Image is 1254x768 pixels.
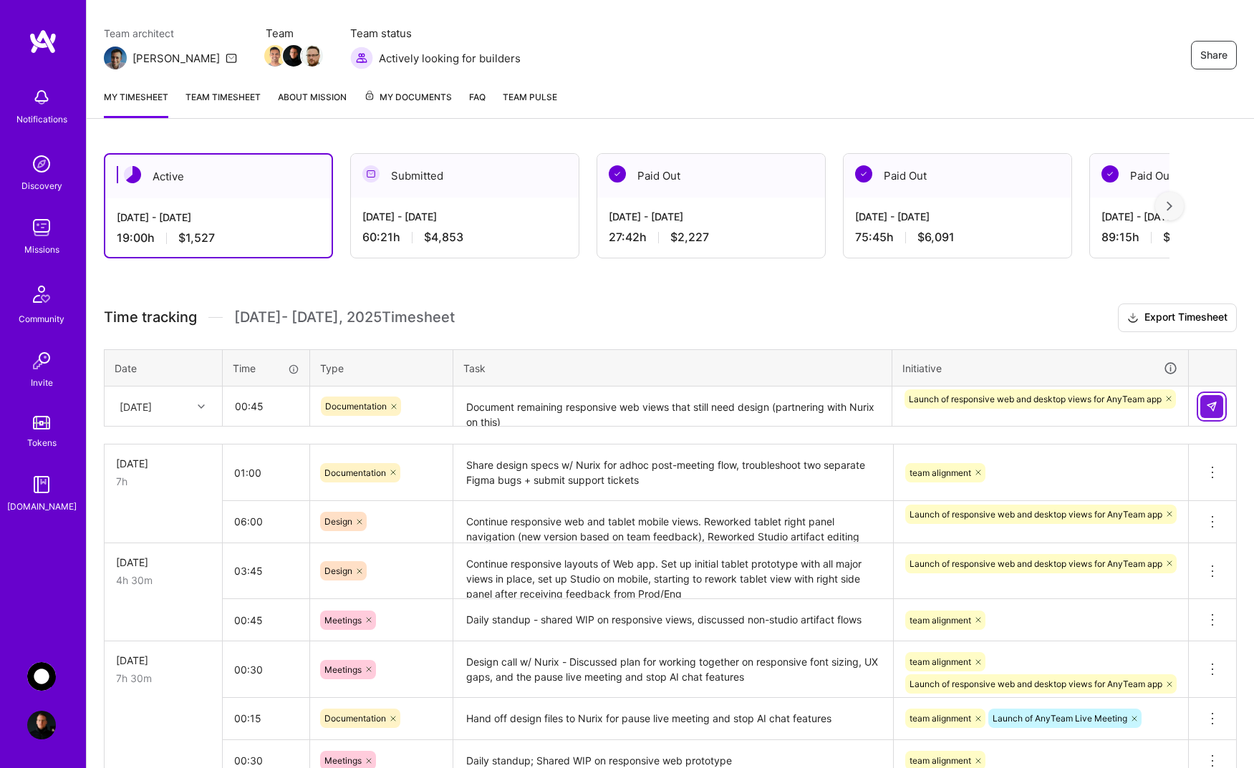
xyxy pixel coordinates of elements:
a: My Documents [364,89,452,118]
span: $7,177 [1163,230,1197,245]
div: [DATE] [116,555,211,570]
span: Team architect [104,26,237,41]
span: Actively looking for builders [379,51,521,66]
div: Submitted [351,154,579,198]
img: discovery [27,150,56,178]
div: 7h 30m [116,671,211,686]
div: Active [105,155,332,198]
th: Date [105,349,223,387]
span: [DATE] - [DATE] , 2025 Timesheet [234,308,455,326]
a: User Avatar [24,711,59,739]
div: 75:45 h [855,230,1060,245]
img: bell [27,83,56,112]
div: [DATE] [116,456,211,471]
div: 19:00 h [117,230,320,246]
span: Launch of responsive web and desktop views for AnyTeam app [910,509,1162,520]
i: icon Download [1127,311,1139,326]
img: teamwork [27,213,56,242]
img: Team Member Avatar [302,45,323,67]
button: Export Timesheet [1118,303,1237,332]
div: [DATE] - [DATE] [117,210,320,225]
div: 4h 30m [116,573,211,588]
span: Documentation [324,713,386,724]
div: Missions [24,242,59,257]
img: Submit [1206,401,1217,412]
span: team alignment [910,755,971,766]
a: Team Member Avatar [284,44,303,68]
input: HH:MM [223,699,309,737]
div: [DOMAIN_NAME] [7,499,77,514]
span: Design [324,565,352,576]
img: Team Architect [104,47,127,69]
span: team alignment [910,713,971,724]
div: [DATE] [120,399,152,414]
span: Launch of responsive web and desktop views for AnyTeam app [910,679,1162,689]
span: Meetings [324,664,362,675]
span: team alignment [910,615,971,626]
div: Tokens [27,435,57,450]
input: HH:MM [223,552,309,590]
th: Task [453,349,892,387]
span: Team status [350,26,521,41]
span: Launch of responsive web and desktop views for AnyTeam app [909,394,1162,404]
img: Team Member Avatar [264,45,286,67]
img: Active [124,166,141,183]
input: HH:MM [223,601,309,639]
textarea: Continue responsive layouts of Web app. Set up initial tablet prototype with all major views in p... [455,545,892,598]
div: 27:42 h [609,230,814,245]
div: Discovery [21,178,62,193]
textarea: Share design specs w/ Nurix for adhoc post-meeting flow, troubleshoot two separate Figma bugs + s... [455,446,892,500]
input: HH:MM [223,651,309,689]
div: [DATE] - [DATE] [362,209,567,224]
a: About Mission [278,89,347,118]
div: Notifications [16,112,67,127]
input: HH:MM [223,387,309,425]
span: team alignment [910,467,971,478]
img: tokens [33,416,50,429]
a: My timesheet [104,89,168,118]
img: guide book [27,470,56,499]
th: Type [310,349,453,387]
div: Paid Out [597,154,825,198]
a: Team timesheet [185,89,261,118]
span: Team [266,26,322,41]
img: User Avatar [27,711,56,739]
div: [PERSON_NAME] [132,51,220,66]
img: Submitted [362,165,380,183]
div: [DATE] [116,653,211,668]
input: HH:MM [223,454,309,492]
textarea: Document remaining responsive web views that still need design (partnering with Nurix on this) [455,388,890,426]
div: Initiative [902,360,1178,376]
button: Share [1191,41,1237,69]
div: 7h [116,474,211,489]
span: Launch of responsive web and desktop views for AnyTeam app [910,558,1162,569]
span: team alignment [910,656,971,667]
div: [DATE] - [DATE] [609,209,814,224]
textarea: Hand off design files to Nurix for pause live meeting and stop AI chat features [455,699,892,739]
a: Team Pulse [503,89,557,118]
span: $2,227 [670,230,709,245]
img: Team Member Avatar [283,45,304,67]
span: My Documents [364,89,452,105]
input: HH:MM [223,502,309,540]
div: Paid Out [844,154,1071,198]
img: Paid Out [609,165,626,183]
div: Invite [31,375,53,390]
a: Team Member Avatar [266,44,284,68]
span: Share [1200,48,1228,62]
span: Team Pulse [503,92,557,102]
div: 60:21 h [362,230,567,245]
span: Meetings [324,755,362,766]
textarea: Continue responsive web and tablet mobile views. Reworked tablet right panel navigation (new vers... [455,502,892,542]
span: Launch of AnyTeam Live Meeting [993,713,1127,724]
a: AnyTeam: Team for AI-Powered Sales Platform [24,662,59,691]
span: Meetings [324,615,362,626]
span: Documentation [324,467,386,478]
div: Time [233,361,299,376]
a: FAQ [469,89,486,118]
i: icon Mail [226,52,237,64]
img: Community [24,277,59,311]
textarea: Design call w/ Nurix - Discussed plan for working together on responsive font sizing, UX gaps, an... [455,643,892,696]
img: Invite [27,346,56,375]
img: right [1167,201,1172,211]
